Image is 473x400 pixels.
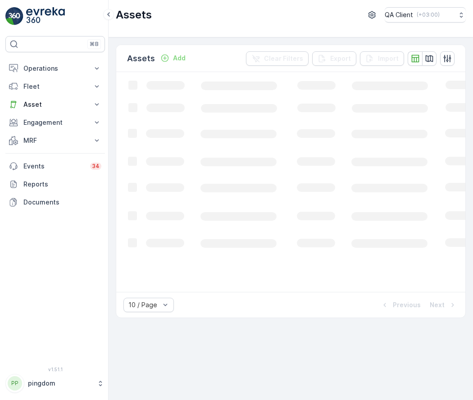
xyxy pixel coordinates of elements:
[429,300,458,310] button: Next
[92,163,100,170] p: 34
[23,198,101,207] p: Documents
[23,82,87,91] p: Fleet
[417,11,440,18] p: ( +03:00 )
[23,100,87,109] p: Asset
[23,162,85,171] p: Events
[5,59,105,77] button: Operations
[378,54,399,63] p: Import
[330,54,351,63] p: Export
[246,51,309,66] button: Clear Filters
[5,175,105,193] a: Reports
[23,118,87,127] p: Engagement
[173,54,186,63] p: Add
[385,10,413,19] p: QA Client
[23,180,101,189] p: Reports
[23,136,87,145] p: MRF
[5,95,105,114] button: Asset
[5,193,105,211] a: Documents
[8,376,22,391] div: PP
[23,64,87,73] p: Operations
[116,8,152,22] p: Assets
[5,157,105,175] a: Events34
[430,300,445,309] p: Next
[264,54,303,63] p: Clear Filters
[5,367,105,372] span: v 1.51.1
[26,7,65,25] img: logo_light-DOdMpM7g.png
[28,379,92,388] p: pingdom
[127,52,155,65] p: Assets
[5,7,23,25] img: logo
[157,53,189,64] button: Add
[312,51,356,66] button: Export
[90,41,99,48] p: ⌘B
[5,77,105,95] button: Fleet
[385,7,466,23] button: QA Client(+03:00)
[379,300,422,310] button: Previous
[393,300,421,309] p: Previous
[5,114,105,132] button: Engagement
[5,374,105,393] button: PPpingdom
[5,132,105,150] button: MRF
[360,51,404,66] button: Import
